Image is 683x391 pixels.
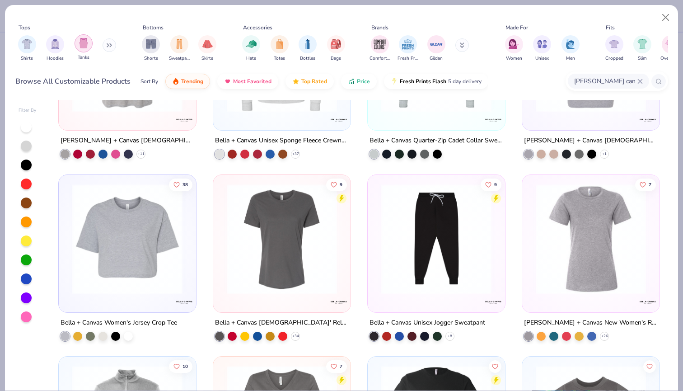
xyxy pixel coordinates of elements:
span: Cropped [605,55,623,62]
button: filter button [660,35,681,62]
span: Skirts [201,55,213,62]
span: Shirts [21,55,33,62]
img: Bella + Canvas logo [330,110,348,128]
img: Bella + Canvas logo [175,292,193,311]
div: Bottoms [143,24,164,32]
div: [PERSON_NAME] + Canvas [DEMOGRAPHIC_DATA]' Micro Ribbed Tank [524,135,658,146]
button: Like [169,178,193,191]
span: Gildan [430,55,443,62]
span: Men [566,55,575,62]
div: Made For [505,24,528,32]
button: Like [635,178,656,191]
img: Comfort Colors Image [373,38,387,51]
button: Most Favorited [217,74,278,89]
button: filter button [46,35,64,62]
button: filter button [327,35,345,62]
button: filter button [142,35,160,62]
div: Bella + Canvas Unisex Jogger Sweatpant [370,317,485,328]
div: filter for Cropped [605,35,623,62]
button: filter button [633,35,651,62]
span: Most Favorited [233,78,271,85]
button: Like [326,360,347,373]
span: + 37 [292,151,299,156]
span: Tanks [78,54,89,61]
span: Comfort Colors [370,55,390,62]
span: Women [506,55,522,62]
div: Bella + Canvas [DEMOGRAPHIC_DATA]' Relaxed Jersey Short-Sleeve T-Shirt [215,317,349,328]
button: filter button [561,35,580,62]
div: filter for Sweatpants [169,35,190,62]
span: Fresh Prints Flash [400,78,446,85]
button: Trending [165,74,210,89]
img: Bella + Canvas logo [330,292,348,311]
img: Bags Image [331,39,341,49]
div: filter for Tanks [75,34,93,61]
div: filter for Comfort Colors [370,35,390,62]
div: filter for Shirts [18,35,36,62]
img: Bottles Image [303,39,313,49]
div: [PERSON_NAME] + Canvas [DEMOGRAPHIC_DATA]' Slouchy T-Shirt [61,135,194,146]
img: Bella + Canvas logo [175,110,193,128]
img: f8368540-1c17-41b5-a2fe-f968675bffdf [68,184,187,294]
button: filter button [370,35,390,62]
div: Brands [371,24,388,32]
img: Sweatpants Image [174,39,184,49]
div: filter for Gildan [427,35,445,62]
img: trending.gif [172,78,179,85]
span: 5 day delivery [448,76,482,87]
img: Shorts Image [146,39,156,49]
img: Totes Image [275,39,285,49]
span: 9 [494,182,497,187]
img: most_fav.gif [224,78,231,85]
img: Cropped Image [609,39,619,49]
img: f7c1645a-6a0b-4424-a6ac-d37fc7846ba0 [496,184,615,294]
img: Skirts Image [202,39,213,49]
button: filter button [75,35,93,62]
div: Browse All Customizable Products [15,76,131,87]
div: Fits [606,24,615,32]
img: Gildan Image [430,38,443,51]
span: Hoodies [47,55,64,62]
span: 9 [340,182,342,187]
button: Like [481,178,501,191]
div: filter for Bottles [299,35,317,62]
div: Filter By [19,107,37,114]
span: Hats [246,55,256,62]
button: Like [489,360,501,373]
span: + 1 [602,151,607,156]
button: Top Rated [285,74,334,89]
img: Bella + Canvas logo [638,110,656,128]
div: filter for Fresh Prints [398,35,418,62]
span: 7 [649,182,651,187]
span: + 34 [292,333,299,339]
button: filter button [533,35,551,62]
span: Fresh Prints [398,55,418,62]
span: Shorts [144,55,158,62]
button: filter button [242,35,260,62]
img: Unisex Image [537,39,547,49]
div: Bella + Canvas Quarter-Zip Cadet Collar Sweatshirt [370,135,503,146]
button: Price [341,74,377,89]
img: 66c9def3-396c-43f3-89a1-c921e7bc6e99 [68,2,187,112]
button: filter button [271,35,289,62]
img: c62a1aa7-5de2-4ff4-a14e-d66091de76d0 [377,2,496,112]
span: + 26 [601,333,608,339]
div: filter for Men [561,35,580,62]
button: Like [326,178,347,191]
span: Unisex [535,55,549,62]
div: filter for Slim [633,35,651,62]
span: 10 [183,364,188,369]
button: Like [169,360,193,373]
img: ac959c57-237f-4817-9cce-ee7906705e67 [222,184,341,294]
button: filter button [505,35,523,62]
div: filter for Skirts [198,35,216,62]
span: Trending [181,78,203,85]
div: filter for Hats [242,35,260,62]
input: Try "T-Shirt" [573,76,637,86]
img: Hats Image [246,39,257,49]
span: Slim [638,55,647,62]
span: + 11 [138,151,145,156]
span: Bags [331,55,341,62]
span: + 8 [448,333,452,339]
img: TopRated.gif [292,78,299,85]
